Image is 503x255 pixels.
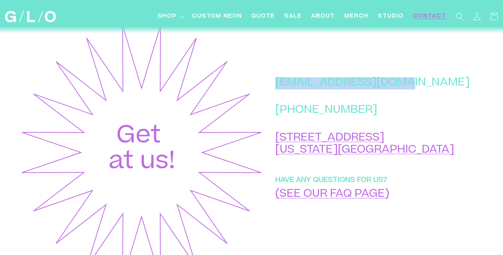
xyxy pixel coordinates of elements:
[5,11,56,22] img: GLO Studio
[378,12,404,21] span: Studio
[251,12,275,21] span: Quote
[187,8,247,25] a: Custom Neon
[451,8,468,25] summary: Search
[153,8,187,25] summary: Shop
[192,12,242,21] span: Custom Neon
[307,8,340,25] a: About
[340,8,373,25] a: Merch
[408,8,451,25] a: Contact
[158,12,177,21] span: Shop
[247,8,280,25] a: Quote
[2,8,59,25] a: GLO Studio
[275,177,387,184] strong: HAVE ANY QUESTIONS FOR US?
[275,77,470,89] p: [EMAIL_ADDRESS][DOMAIN_NAME]
[311,12,335,21] span: About
[275,189,389,200] a: (SEE OUR FAQ PAGE)
[284,12,302,21] span: SALE
[275,105,470,117] p: [PHONE_NUMBER]
[413,12,446,21] span: Contact
[344,12,369,21] span: Merch
[280,8,307,25] a: SALE
[275,133,454,156] a: [STREET_ADDRESS][US_STATE][GEOGRAPHIC_DATA]
[373,8,408,25] a: Studio
[362,146,503,255] iframe: Chat Widget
